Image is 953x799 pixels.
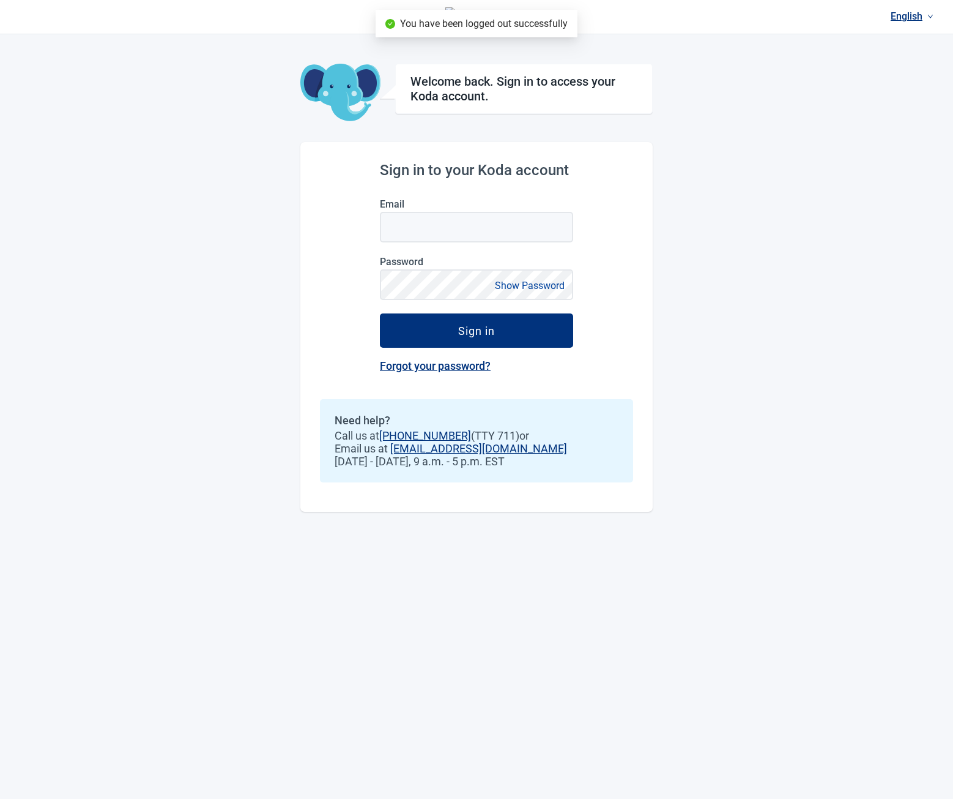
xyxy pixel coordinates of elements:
a: [PHONE_NUMBER] [379,429,471,442]
img: Koda Elephant [300,64,380,122]
a: Forgot your password? [380,359,491,372]
span: down [927,13,933,20]
span: check-circle [385,19,395,29]
button: Sign in [380,313,573,348]
a: [EMAIL_ADDRESS][DOMAIN_NAME] [390,442,567,455]
label: Password [380,256,573,268]
main: Main content [300,34,653,512]
label: Email [380,198,573,210]
button: Show Password [491,277,568,294]
span: You have been logged out successfully [400,18,568,29]
a: Current language: English [886,6,938,26]
span: Email us at [335,442,618,455]
span: Call us at (TTY 711) or [335,429,618,442]
span: [DATE] - [DATE], 9 a.m. - 5 p.m. EST [335,455,618,468]
h2: Need help? [335,414,618,427]
h1: Welcome back. Sign in to access your Koda account. [410,74,637,103]
div: Sign in [458,324,495,337]
h2: Sign in to your Koda account [380,162,573,179]
img: Koda Health [445,7,508,27]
